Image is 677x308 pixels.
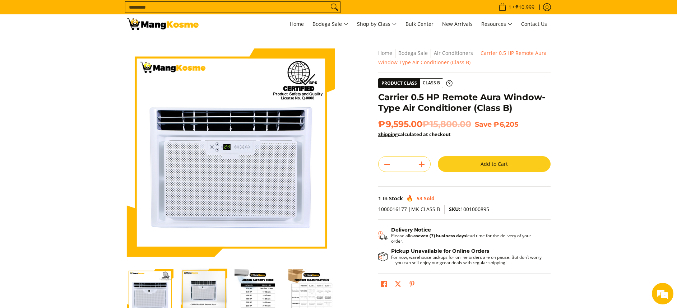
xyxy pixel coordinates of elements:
[379,279,389,291] a: Share on Facebook
[378,92,551,113] h1: Carrier 0.5 HP Remote Aura Window-Type Air Conditioner (Class B)
[475,120,492,129] span: Save
[420,79,443,88] span: Class B
[417,195,422,202] span: 53
[329,2,340,13] button: Search
[378,48,551,67] nav: Breadcrumbs
[507,5,513,10] span: 1
[407,279,417,291] a: Pin on Pinterest
[514,5,535,10] span: ₱10,999
[379,159,396,170] button: Subtract
[449,206,460,213] span: SKU:
[481,20,513,29] span: Resources
[378,131,451,137] strong: calculated at checkout
[424,195,435,202] span: Sold
[442,20,473,27] span: New Arrivals
[416,233,466,239] strong: seven (7) business days
[391,248,489,254] strong: Pickup Unavailable for Online Orders
[378,227,543,244] button: Shipping & Delivery
[127,18,199,30] img: Carrier Remote Aura Window-Type Aircon 0.5 HP Class B l Mang Kosme
[382,195,403,202] span: In Stock
[309,14,352,34] a: Bodega Sale
[378,119,471,130] span: ₱9,595.00
[405,20,433,27] span: Bulk Center
[391,233,543,244] p: Please allow lead time for the delivery of your order.
[357,20,397,29] span: Shop by Class
[449,206,489,213] span: 1001000895
[378,131,398,137] a: Shipping
[312,20,348,29] span: Bodega Sale
[391,227,431,233] strong: Delivery Notice
[379,79,420,88] span: Product Class
[127,48,335,257] img: Carrier 0.5 HP Remote Aura Window-Type Air Conditioner (Class B)
[378,195,381,202] span: 1
[378,78,453,88] a: Product Class Class B
[378,50,547,66] span: Carrier 0.5 HP Remote Aura Window-Type Air Conditioner (Class B)
[518,14,551,34] a: Contact Us
[206,14,551,34] nav: Main Menu
[393,279,403,291] a: Post on X
[496,3,537,11] span: •
[521,20,547,27] span: Contact Us
[402,14,437,34] a: Bulk Center
[378,50,392,56] a: Home
[413,159,430,170] button: Add
[391,255,543,265] p: For now, warehouse pickups for online orders are on pause. But don’t worry—you can still enjoy ou...
[478,14,516,34] a: Resources
[439,14,476,34] a: New Arrivals
[378,206,440,213] span: 1000016177 |MK CLASS B
[398,50,428,56] a: Bodega Sale
[353,14,400,34] a: Shop by Class
[434,50,473,56] a: Air Conditioners
[286,14,307,34] a: Home
[422,119,471,130] del: ₱15,800.00
[493,120,518,129] span: ₱6,205
[438,156,551,172] button: Add to Cart
[290,20,304,27] span: Home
